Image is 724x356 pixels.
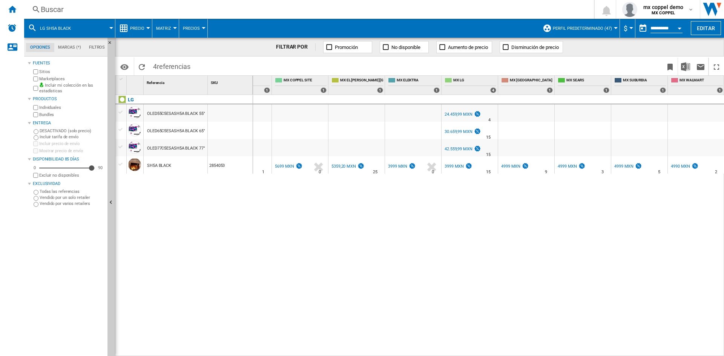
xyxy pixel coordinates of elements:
div: Referencia Sort None [145,76,207,87]
label: Individuales [39,105,104,110]
div: OLED55C5ESASH5A BLACK 55" [147,105,205,122]
input: Vendido por varios retailers [34,202,38,207]
div: Sort None [128,76,143,87]
button: Recargar [134,58,149,75]
span: 4 [149,58,194,73]
button: Matriz [156,19,175,38]
div: 30.659,99 MXN [443,128,481,136]
div: 4990 MXN [671,164,690,169]
div: Fuentes [33,60,104,66]
div: Tiempo de entrega : 9 días [545,168,547,176]
button: Marcar este reporte [663,58,678,75]
div: MX ELEKTRA 1 offers sold by MX ELEKTRA [387,76,441,95]
span: Promoción [335,44,358,50]
md-slider: Disponibilidad [39,164,95,172]
div: 4999 MXN [557,163,586,170]
div: SKU Sort None [209,76,253,87]
div: MX EL [PERSON_NAME][GEOGRAPHIC_DATA][PERSON_NAME] 1 offers sold by MX EL PALACIO DE HIERRO [330,76,385,95]
div: 0 [32,165,38,171]
div: MX [GEOGRAPHIC_DATA] 1 offers sold by MX LIVERPOOL [500,76,554,95]
span: MX EL [PERSON_NAME][GEOGRAPHIC_DATA][PERSON_NAME] [340,78,383,84]
img: mysite-bg-18x18.png [39,83,44,87]
button: No disponible [380,41,429,53]
input: Todas las referencias [34,190,38,195]
div: MX COPPEL SITE 1 offers sold by MX COPPEL SITE [273,76,328,95]
img: promotionV3.png [357,163,365,169]
img: promotionV3.png [691,163,699,169]
div: 1 offers sold by MX COPPEL SITE [321,87,327,93]
div: 4 offers sold by MX LG [490,87,496,93]
div: Disponibilidad 85 Días [33,156,104,162]
div: Sort None [209,76,253,87]
div: 24.459,99 MXN [445,112,472,117]
div: 5699 MXN [274,163,303,170]
img: promotionV3.png [295,163,303,169]
div: MX SUBURBIA 1 offers sold by MX SUBURBIA [613,76,667,95]
md-tab-item: Marcas (*) [54,43,85,52]
div: Tiempo de entrega : 3 días [601,168,604,176]
span: Precios [183,26,200,31]
div: 5359,20 MXN [331,164,356,169]
img: promotionV3.png [474,145,481,152]
input: Incluir precio de envío [33,141,38,146]
div: 4999 MXN [500,163,529,170]
label: Vendido por un solo retailer [40,195,104,200]
span: mx coppel demo [643,3,683,11]
img: promotionV3.png [522,163,529,169]
span: No disponible [391,44,420,50]
img: promotionV3.png [465,163,472,169]
div: 1 offers sold by MX ELEKTRA [434,87,440,93]
div: 1 offers sold by MX LIVERPOOL [547,87,553,93]
label: DESACTIVADO (solo precio) [40,128,104,134]
div: 4999 MXN [501,164,520,169]
button: Promoción [323,41,372,53]
input: Bundles [33,112,38,117]
span: Precio [130,26,144,31]
div: 42.559,99 MXN [445,147,472,151]
div: Entrega [33,120,104,126]
div: 1 offers sold by MX SEARS [603,87,609,93]
img: promotionV3.png [635,163,642,169]
label: Vendido por varios retailers [40,201,104,206]
img: promotionV3.png [578,163,586,169]
label: Bundles [39,112,104,118]
div: 1 offers sold by MX EL PALACIO DE HIERRO [377,87,383,93]
span: MX LG [453,78,496,84]
div: 4999 MXN [614,164,633,169]
span: MX SEARS [566,78,609,84]
div: 3999 MXN [388,164,407,169]
div: 24.459,99 MXN [443,111,481,118]
md-menu: Currency [620,19,635,38]
div: Tiempo de entrega : 25 días [373,168,377,176]
div: Sort None [145,76,207,87]
span: MX COPPEL SITE [284,78,327,84]
label: Incluir tarifa de envío [40,134,104,140]
label: Todas las referencias [40,189,104,194]
md-tab-item: Filtros [85,43,109,52]
div: SH5A BLACK [147,157,171,174]
div: Tiempo de entrega : 15 días [486,134,491,141]
button: md-calendar [635,21,650,36]
div: Tiempo de entrega : 5 días [658,168,660,176]
input: DESACTIVADO (solo precio) [34,129,38,134]
div: 1 offers sold by MX CITYCLUB [264,87,270,93]
button: Maximizar [709,58,724,75]
button: Ocultar [107,38,117,51]
b: MX COPPEL [652,11,675,15]
img: profile.jpg [622,2,637,17]
label: Sitios [39,69,104,75]
input: Individuales [33,105,38,110]
button: Descargar en Excel [678,58,693,75]
div: Productos [33,96,104,102]
div: $ [624,19,631,38]
div: 2854053 [208,156,253,174]
input: Mostrar precio de envío [33,148,38,153]
div: Precios [183,19,204,38]
span: SKU [211,81,218,85]
span: Matriz [156,26,171,31]
div: Tiempo de entrega : 15 días [486,151,491,159]
img: alerts-logo.svg [8,23,17,32]
div: Tiempo de entrega : 15 días [486,168,491,176]
div: 42.559,99 MXN [443,145,481,153]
